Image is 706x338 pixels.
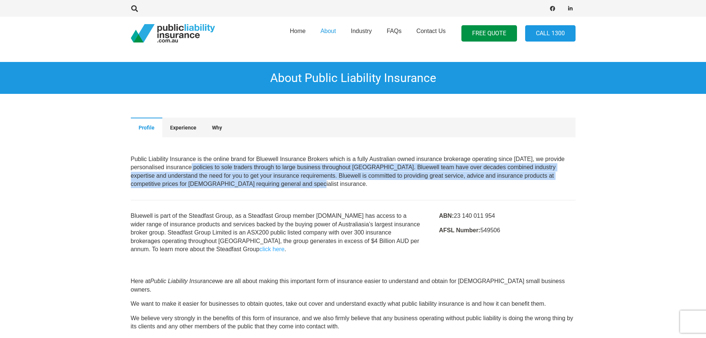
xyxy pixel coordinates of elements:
a: About [313,14,344,52]
p: 23 140 011 954 [439,212,575,220]
span: Profile [139,125,155,131]
p: Bluewell is part of the Steadfast Group, as a Steadfast Group member [DOMAIN_NAME] has access to ... [131,212,421,253]
a: Industry [343,14,379,52]
span: FAQs [387,28,401,34]
a: FREE QUOTE [461,25,517,42]
a: LinkedIn [565,3,576,14]
a: Contact Us [409,14,453,52]
button: Profile [131,118,162,137]
a: Call 1300 [525,25,576,42]
a: click here [259,246,285,252]
span: Home [290,28,306,34]
p: 549506 [439,226,575,234]
p: Here at we are all about making this important form of insurance easier to understand and obtain ... [131,277,576,294]
a: pli_logotransparent [131,24,215,43]
span: Experience [170,125,196,131]
p: We believe very strongly in the benefits of this form of insurance, and we also firmly believe th... [131,314,576,331]
a: Facebook [547,3,558,14]
span: Industry [351,28,372,34]
span: Why [212,125,222,131]
a: Home [282,14,313,52]
a: FAQs [379,14,409,52]
span: About [321,28,336,34]
span: Contact Us [416,28,445,34]
strong: ABN: [439,213,454,219]
p: We want to make it easier for businesses to obtain quotes, take out cover and understand exactly ... [131,300,576,308]
p: Our Office Southport Central [131,155,576,188]
a: Search [127,5,142,12]
i: Public Liability Insurance [150,278,215,284]
strong: AFSL Number: [439,227,480,233]
button: Experience [162,118,204,137]
button: Why [204,118,230,137]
